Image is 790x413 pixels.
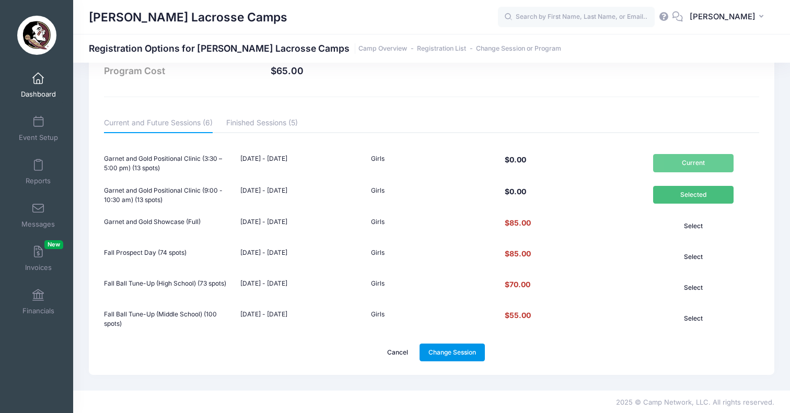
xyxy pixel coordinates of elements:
h1: [PERSON_NAME] Lacrosse Camps [89,5,287,29]
input: Search by First Name, Last Name, or Email... [498,7,655,28]
h3: Program Cost [104,65,260,76]
h1: Registration Options for [PERSON_NAME] Lacrosse Camps [89,43,561,54]
td: [DATE] - [DATE] [235,181,366,210]
a: Dashboard [14,67,63,103]
a: Reports [14,154,63,190]
a: Camp Overview [358,45,407,53]
td: Girls [366,243,497,271]
button: Select [653,279,734,297]
td: Garnet and Gold Showcase (Full) [104,213,235,241]
td: Fall Ball Tune-Up (High School) (73 spots) [104,274,235,302]
td: Girls [366,181,497,210]
td: Garnet and Gold Positional Clinic (3:30 – 5:00 pm) (13 spots) [104,149,235,179]
td: Girls [366,213,497,241]
td: [DATE] - [DATE] [235,274,366,302]
button: Select [653,248,734,266]
span: $0.00 [502,155,529,164]
span: $85.00 [502,249,533,258]
span: 2025 © Camp Network, LLC. All rights reserved. [616,398,774,406]
span: Invoices [25,263,52,272]
a: Cancel [378,344,417,361]
a: Change Session or Program [476,45,561,53]
a: Financials [14,284,63,320]
a: Change Session [420,344,485,361]
td: Girls [366,304,497,334]
span: $55.00 [502,311,533,320]
span: $85.00 [502,218,533,227]
span: New [44,240,63,249]
a: InvoicesNew [14,240,63,277]
span: Event Setup [19,133,58,142]
td: Fall Prospect Day (74 spots) [104,243,235,271]
button: Select [653,310,734,327]
a: Event Setup [14,110,63,147]
span: Dashboard [21,90,56,99]
button: [PERSON_NAME] [683,5,774,29]
a: Current and Future Sessions (6) [104,114,213,133]
span: $70.00 [502,280,533,289]
button: Selected [653,186,734,204]
td: [DATE] - [DATE] [235,304,366,334]
span: Messages [21,220,55,229]
span: [PERSON_NAME] [690,11,756,22]
img: Sara Tisdale Lacrosse Camps [17,16,56,55]
td: Fall Ball Tune-Up (Middle School) (100 spots) [104,304,235,334]
span: Financials [22,306,54,315]
a: Messages [14,197,63,233]
a: Finished Sessions (5) [226,114,298,133]
h3: $65.00 [271,65,648,76]
td: Girls [366,274,497,302]
span: Reports [26,176,51,185]
td: Girls [366,149,497,179]
td: [DATE] - [DATE] [235,213,366,241]
td: Garnet and Gold Positional Clinic (9:00 - 10:30 am) (13 spots) [104,181,235,210]
td: [DATE] - [DATE] [235,149,366,179]
a: Registration List [417,45,466,53]
td: [DATE] - [DATE] [235,243,366,271]
span: $0.00 [502,187,529,196]
button: Select [653,217,734,235]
